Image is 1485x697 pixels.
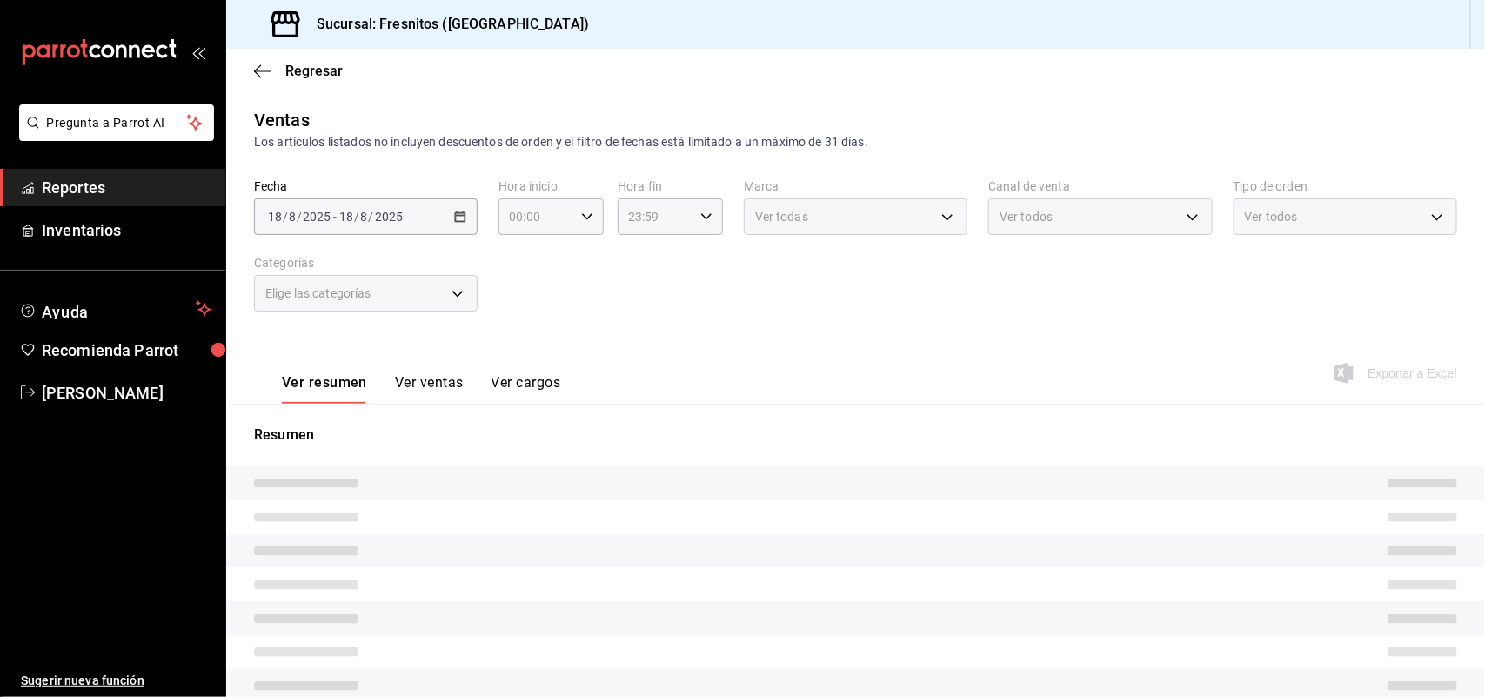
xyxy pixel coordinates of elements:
[1000,208,1053,225] span: Ver todos
[12,126,214,144] a: Pregunta a Parrot AI
[1245,208,1298,225] span: Ver todos
[369,210,374,224] span: /
[354,210,359,224] span: /
[282,374,560,404] div: navigation tabs
[755,208,808,225] span: Ver todas
[21,672,211,690] span: Sugerir nueva función
[618,181,723,193] label: Hora fin
[191,45,205,59] button: open_drawer_menu
[395,374,464,404] button: Ver ventas
[265,285,371,302] span: Elige las categorías
[254,425,1457,446] p: Resumen
[254,63,343,79] button: Regresar
[374,210,404,224] input: ----
[285,63,343,79] span: Regresar
[42,298,189,319] span: Ayuda
[1234,181,1457,193] label: Tipo de orden
[254,107,310,133] div: Ventas
[303,14,589,35] h3: Sucursal: Fresnitos ([GEOGRAPHIC_DATA])
[254,133,1457,151] div: Los artículos listados no incluyen descuentos de orden y el filtro de fechas está limitado a un m...
[42,381,211,405] span: [PERSON_NAME]
[988,181,1212,193] label: Canal de venta
[744,181,967,193] label: Marca
[267,210,283,224] input: --
[42,176,211,199] span: Reportes
[297,210,302,224] span: /
[42,338,211,362] span: Recomienda Parrot
[360,210,369,224] input: --
[302,210,331,224] input: ----
[288,210,297,224] input: --
[42,218,211,242] span: Inventarios
[254,258,478,270] label: Categorías
[254,181,478,193] label: Fecha
[333,210,337,224] span: -
[19,104,214,141] button: Pregunta a Parrot AI
[47,114,187,132] span: Pregunta a Parrot AI
[492,374,561,404] button: Ver cargos
[283,210,288,224] span: /
[282,374,367,404] button: Ver resumen
[338,210,354,224] input: --
[498,181,604,193] label: Hora inicio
